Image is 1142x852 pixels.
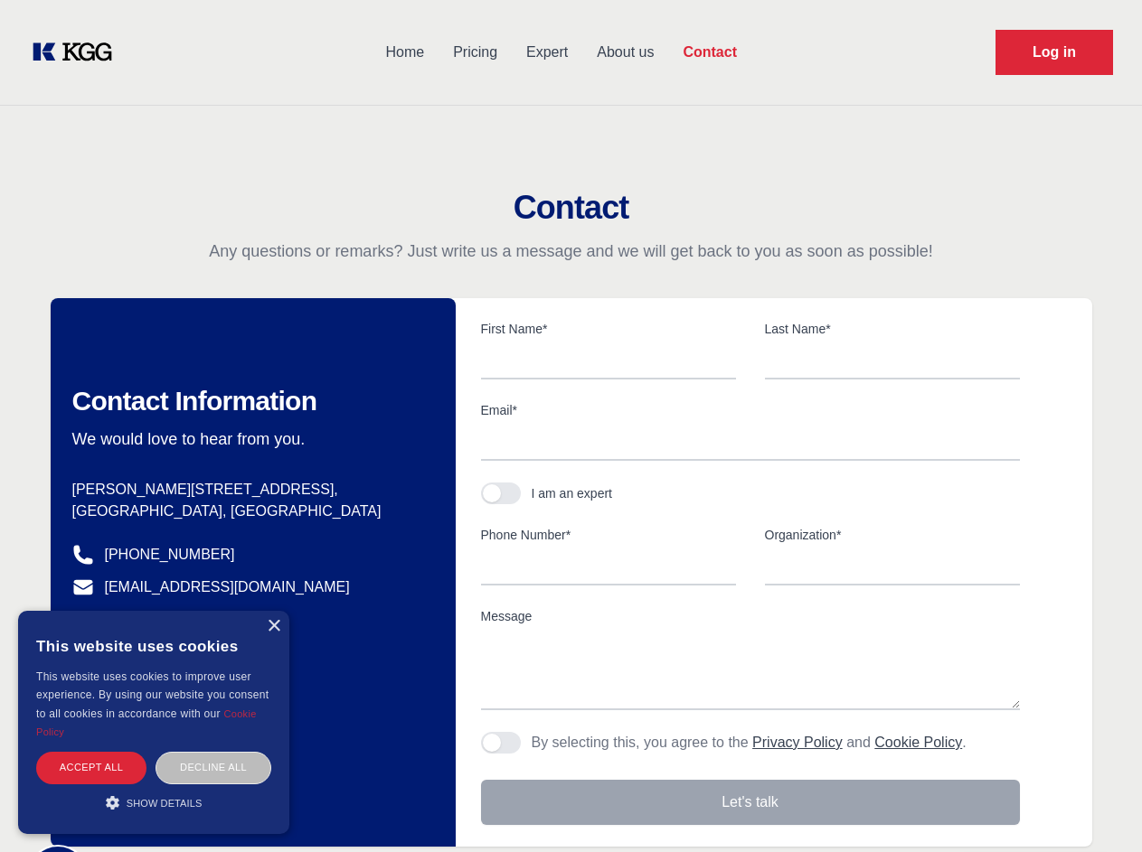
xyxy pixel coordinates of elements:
label: First Name* [481,320,736,338]
label: Message [481,607,1020,625]
p: [PERSON_NAME][STREET_ADDRESS], [72,479,427,501]
a: KOL Knowledge Platform: Talk to Key External Experts (KEE) [29,38,127,67]
iframe: Chat Widget [1052,765,1142,852]
p: Any questions or remarks? Just write us a message and we will get back to you as soon as possible! [22,240,1120,262]
a: Home [371,29,439,76]
a: Cookie Policy [36,708,257,737]
a: @knowledgegategroup [72,609,252,631]
span: This website uses cookies to improve user experience. By using our website you consent to all coo... [36,670,269,720]
a: Contact [668,29,751,76]
div: Close [267,620,280,633]
div: Accept all [36,752,146,783]
div: I am an expert [532,484,613,502]
a: [PHONE_NUMBER] [105,544,235,566]
a: Cookie Policy [874,735,962,750]
a: Expert [512,29,582,76]
div: Show details [36,793,271,811]
span: Show details [127,798,203,809]
a: [EMAIL_ADDRESS][DOMAIN_NAME] [105,576,350,598]
div: This website uses cookies [36,624,271,668]
label: Last Name* [765,320,1020,338]
a: Request Demo [996,30,1113,75]
button: Let's talk [481,780,1020,825]
label: Organization* [765,526,1020,544]
p: We would love to hear from you. [72,428,427,450]
label: Email* [481,401,1020,419]
p: [GEOGRAPHIC_DATA], [GEOGRAPHIC_DATA] [72,501,427,522]
a: Privacy Policy [752,735,843,750]
label: Phone Number* [481,526,736,544]
h2: Contact [22,190,1120,226]
h2: Contact Information [72,385,427,417]
div: Decline all [156,752,271,783]
p: By selecting this, you agree to the and . [532,732,967,754]
a: About us [582,29,668,76]
a: Pricing [439,29,512,76]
